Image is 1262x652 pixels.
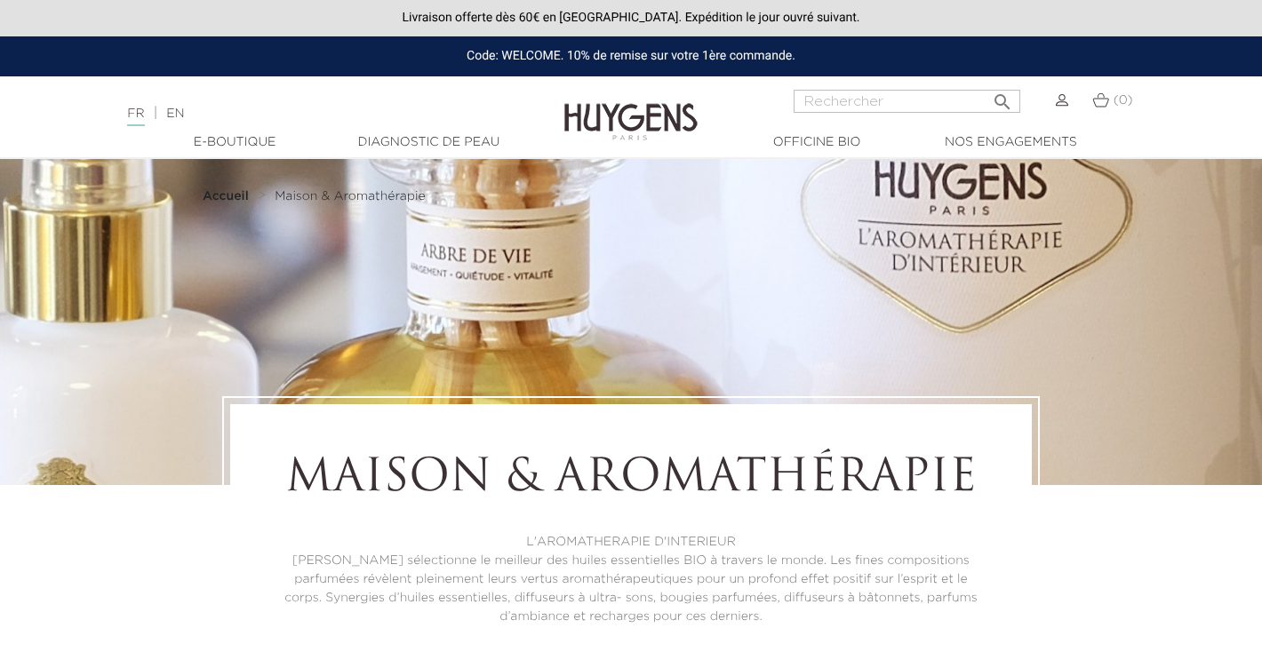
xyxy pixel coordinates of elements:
span: (0) [1114,94,1133,107]
a: Accueil [203,189,252,203]
a: E-Boutique [146,133,323,152]
h1: Maison & Aromathérapie [279,453,983,506]
input: Rechercher [794,90,1020,113]
a: Diagnostic de peau [339,133,517,152]
button:  [986,84,1018,108]
div: | [118,103,512,124]
a: FR [127,107,144,126]
a: Maison & Aromathérapie [275,189,425,203]
span: Maison & Aromathérapie [275,190,425,203]
p: L'AROMATHERAPIE D'INTERIEUR [279,533,983,552]
img: Huygens [564,75,698,143]
a: EN [166,107,184,120]
a: Nos engagements [922,133,1099,152]
i:  [992,86,1013,107]
p: [PERSON_NAME] sélectionne le meilleur des huiles essentielles BIO à travers le monde. Les fines c... [279,552,983,626]
a: Officine Bio [728,133,906,152]
strong: Accueil [203,190,249,203]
